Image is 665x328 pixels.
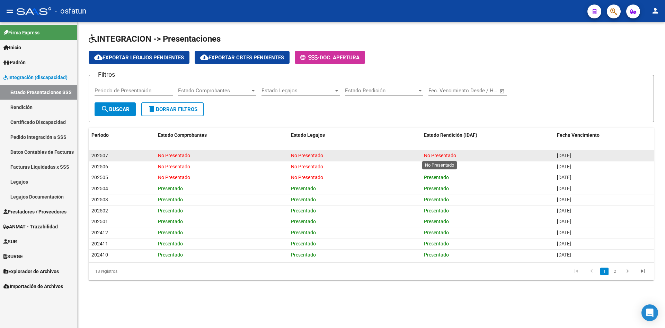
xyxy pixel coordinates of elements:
[91,208,108,213] span: 202502
[158,153,190,158] span: No Presentado
[158,197,183,202] span: Presentado
[91,153,108,158] span: 202507
[557,230,571,235] span: [DATE]
[3,253,23,260] span: SURGE
[428,87,456,94] input: Fecha inicio
[288,128,421,143] datatable-header-cell: Estado Legajos
[178,87,250,94] span: Estado Comprobantes
[498,87,506,95] button: Open calendar
[424,164,449,169] span: Presentado
[91,164,108,169] span: 202506
[200,54,284,61] span: Exportar Cbtes Pendientes
[141,102,204,116] button: Borrar Filtros
[6,7,14,15] mat-icon: menu
[101,106,130,112] span: Buscar
[95,102,136,116] button: Buscar
[557,132,600,138] span: Fecha Vencimiento
[570,268,583,275] a: go to first page
[158,241,183,246] span: Presentado
[557,219,571,224] span: [DATE]
[91,241,108,246] span: 202411
[424,241,449,246] span: Presentado
[3,238,17,245] span: SUR
[291,186,316,191] span: Presentado
[158,164,190,169] span: No Presentado
[89,34,221,44] span: INTEGRACION -> Presentaciones
[91,132,109,138] span: Periodo
[158,208,183,213] span: Presentado
[291,230,316,235] span: Presentado
[424,208,449,213] span: Presentado
[557,153,571,158] span: [DATE]
[291,153,323,158] span: No Presentado
[621,268,634,275] a: go to next page
[320,54,360,61] span: Doc. Apertura
[89,263,201,280] div: 13 registros
[295,51,365,64] button: -Doc. Apertura
[557,175,571,180] span: [DATE]
[424,230,449,235] span: Presentado
[200,53,209,61] mat-icon: cloud_download
[424,197,449,202] span: Presentado
[585,268,598,275] a: go to previous page
[158,186,183,191] span: Presentado
[94,53,103,61] mat-icon: cloud_download
[261,87,334,94] span: Estado Legajos
[148,106,197,112] span: Borrar Filtros
[557,241,571,246] span: [DATE]
[424,153,456,158] span: No Presentado
[158,230,183,235] span: Presentado
[600,268,609,275] a: 1
[195,51,290,64] button: Exportar Cbtes Pendientes
[291,252,316,258] span: Presentado
[158,219,183,224] span: Presentado
[345,87,417,94] span: Estado Rendición
[424,186,449,191] span: Presentado
[424,175,449,180] span: Presentado
[641,304,658,321] div: Open Intercom Messenger
[91,175,108,180] span: 202505
[3,208,66,216] span: Prestadores / Proveedores
[557,252,571,258] span: [DATE]
[3,268,59,275] span: Explorador de Archivos
[3,29,39,36] span: Firma Express
[101,105,109,113] mat-icon: search
[158,252,183,258] span: Presentado
[463,87,496,94] input: Fecha fin
[89,51,189,64] button: Exportar Legajos Pendientes
[155,128,288,143] datatable-header-cell: Estado Comprobantes
[421,128,554,143] datatable-header-cell: Estado Rendición (IDAF)
[94,54,184,61] span: Exportar Legajos Pendientes
[89,128,155,143] datatable-header-cell: Periodo
[291,208,316,213] span: Presentado
[611,268,619,275] a: 2
[557,186,571,191] span: [DATE]
[636,268,649,275] a: go to last page
[291,197,316,202] span: Presentado
[148,105,156,113] mat-icon: delete
[599,266,610,277] li: page 1
[291,241,316,246] span: Presentado
[3,74,68,81] span: Integración (discapacidad)
[424,219,449,224] span: Presentado
[158,132,207,138] span: Estado Comprobantes
[424,252,449,258] span: Presentado
[610,266,620,277] li: page 2
[554,128,654,143] datatable-header-cell: Fecha Vencimiento
[291,164,323,169] span: No Presentado
[424,132,477,138] span: Estado Rendición (IDAF)
[291,219,316,224] span: Presentado
[158,175,190,180] span: No Presentado
[55,3,86,19] span: - osfatun
[91,230,108,235] span: 202412
[557,208,571,213] span: [DATE]
[557,197,571,202] span: [DATE]
[3,44,21,51] span: Inicio
[3,283,63,290] span: Importación de Archivos
[91,197,108,202] span: 202503
[557,164,571,169] span: [DATE]
[3,59,26,66] span: Padrón
[91,186,108,191] span: 202504
[300,54,320,61] span: -
[651,7,659,15] mat-icon: person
